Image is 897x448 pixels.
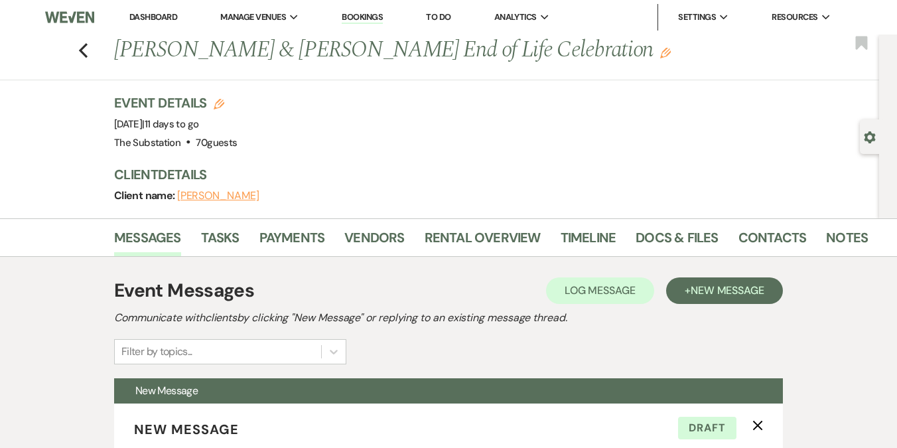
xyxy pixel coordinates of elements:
[129,11,177,23] a: Dashboard
[114,165,857,184] h3: Client Details
[342,11,383,24] a: Bookings
[114,35,709,66] h1: [PERSON_NAME] & [PERSON_NAME] End of Life Celebration
[114,188,177,202] span: Client name:
[565,283,636,297] span: Log Message
[426,11,450,23] a: To Do
[114,94,237,112] h3: Event Details
[135,384,198,398] span: New Message
[864,130,876,143] button: Open lead details
[121,344,192,360] div: Filter by topics...
[134,421,239,438] span: New Message
[636,227,718,256] a: Docs & Files
[494,11,537,24] span: Analytics
[145,117,199,131] span: 11 days to go
[45,3,95,31] img: Weven Logo
[660,46,671,58] button: Edit
[546,277,654,304] button: Log Message
[678,11,716,24] span: Settings
[114,277,254,305] h1: Event Messages
[114,117,198,131] span: [DATE]
[826,227,868,256] a: Notes
[425,227,541,256] a: Rental Overview
[196,136,237,149] span: 70 guests
[561,227,616,256] a: Timeline
[259,227,325,256] a: Payments
[114,227,181,256] a: Messages
[177,190,259,201] button: [PERSON_NAME]
[344,227,404,256] a: Vendors
[142,117,198,131] span: |
[678,417,736,439] span: Draft
[114,310,783,326] h2: Communicate with clients by clicking "New Message" or replying to an existing message thread.
[201,227,240,256] a: Tasks
[691,283,764,297] span: New Message
[666,277,783,304] button: +New Message
[772,11,817,24] span: Resources
[220,11,286,24] span: Manage Venues
[114,136,180,149] span: The Substation
[738,227,807,256] a: Contacts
